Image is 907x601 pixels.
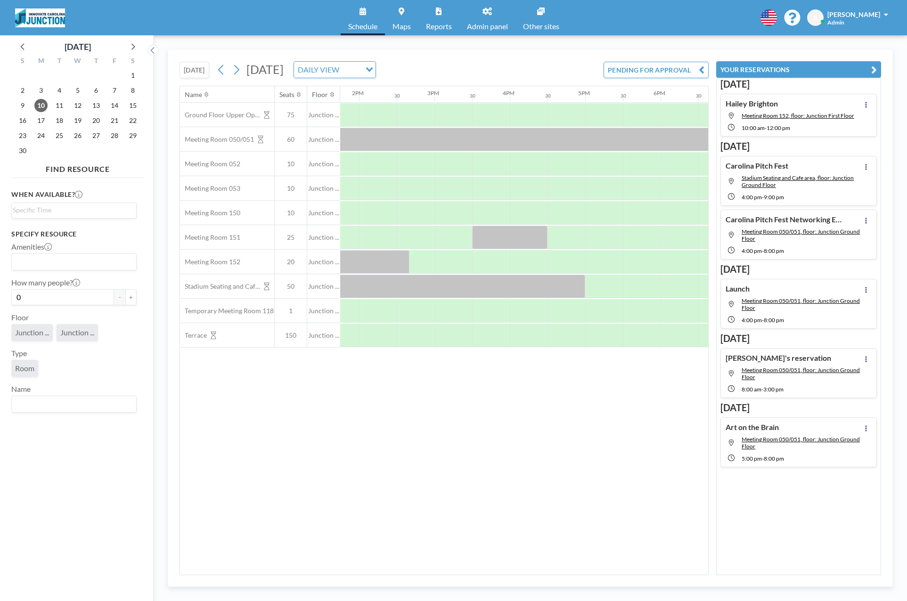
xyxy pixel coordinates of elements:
label: Name [11,384,31,394]
span: Meeting Room 050/051, floor: Junction Ground Floor [742,297,860,311]
span: Wednesday, November 5, 2025 [71,84,84,97]
span: Friday, November 21, 2025 [108,114,121,127]
span: Room [15,364,34,373]
span: Saturday, November 22, 2025 [126,114,139,127]
span: 3:00 PM [763,386,784,393]
span: Meeting Room 152 [180,258,240,266]
span: - [762,247,764,254]
span: 20 [275,258,307,266]
span: 60 [275,135,307,144]
h4: Hailey Brighton [726,99,778,108]
span: Friday, November 14, 2025 [108,99,121,112]
span: Junction ... [307,135,340,144]
div: 2PM [352,89,364,97]
span: Wednesday, November 26, 2025 [71,129,84,142]
div: T [87,56,105,68]
h4: Carolina Pitch Fest Networking Event [726,215,843,224]
span: 10:00 AM [742,124,765,131]
span: 8:00 PM [764,317,784,324]
span: Meeting Room 050/051 [180,135,254,144]
span: Meeting Room 052 [180,160,240,168]
span: Admin panel [467,23,508,30]
span: 4:00 PM [742,194,762,201]
span: 150 [275,331,307,340]
span: Sunday, November 30, 2025 [16,144,29,157]
span: Other sites [523,23,559,30]
div: Name [185,90,202,99]
h3: [DATE] [720,263,877,275]
span: Monday, November 24, 2025 [34,129,48,142]
span: Meeting Room 053 [180,184,240,193]
span: Monday, November 3, 2025 [34,84,48,97]
button: - [114,289,125,305]
div: 30 [621,93,626,99]
div: S [14,56,32,68]
span: Saturday, November 29, 2025 [126,129,139,142]
span: 10 [275,160,307,168]
h4: Carolina Pitch Fest [726,161,788,171]
h3: Specify resource [11,230,137,238]
span: JL [812,14,818,22]
span: 25 [275,233,307,242]
span: Junction ... [307,111,340,119]
span: 1 [275,307,307,315]
h4: [PERSON_NAME]'s reservation [726,353,831,363]
span: Meeting Room 050/051, floor: Junction Ground Floor [742,436,860,450]
span: 8:00 PM [764,455,784,462]
div: M [32,56,50,68]
span: Friday, November 7, 2025 [108,84,121,97]
span: Saturday, November 1, 2025 [126,69,139,82]
div: S [123,56,142,68]
span: Saturday, November 15, 2025 [126,99,139,112]
button: YOUR RESERVATIONS [716,61,881,78]
div: [DATE] [65,40,91,53]
h3: [DATE] [720,78,877,90]
span: Junction ... [60,328,94,337]
div: 30 [394,93,400,99]
span: Wednesday, November 12, 2025 [71,99,84,112]
span: - [761,386,763,393]
label: How many people? [11,278,80,287]
label: Type [11,349,27,358]
span: Thursday, November 6, 2025 [90,84,103,97]
div: Search for option [12,203,136,217]
span: 5:00 PM [742,455,762,462]
span: Temporary Meeting Room 118 [180,307,274,315]
span: 12:00 PM [767,124,790,131]
button: PENDING FOR APPROVAL [604,62,709,78]
span: Sunday, November 2, 2025 [16,84,29,97]
span: 10 [275,184,307,193]
span: Meeting Room 150 [180,209,240,217]
span: 8:00 AM [742,386,761,393]
h3: [DATE] [720,402,877,414]
div: 6PM [654,89,665,97]
span: Tuesday, November 18, 2025 [53,114,66,127]
span: [PERSON_NAME] [827,10,880,18]
span: 10 [275,209,307,217]
span: Thursday, November 13, 2025 [90,99,103,112]
div: 5PM [578,89,590,97]
div: Search for option [294,62,376,78]
span: Meeting Room 152, floor: Junction First Floor [742,112,854,119]
span: Reports [426,23,452,30]
span: Admin [827,19,844,26]
div: Search for option [12,254,136,270]
span: Junction ... [307,233,340,242]
span: Thursday, November 20, 2025 [90,114,103,127]
span: Friday, November 28, 2025 [108,129,121,142]
input: Search for option [13,398,131,410]
span: Sunday, November 16, 2025 [16,114,29,127]
span: Junction ... [307,184,340,193]
img: organization-logo [15,8,65,27]
div: Seats [279,90,294,99]
div: 30 [545,93,551,99]
span: - [765,124,767,131]
div: 3PM [427,89,439,97]
span: Tuesday, November 25, 2025 [53,129,66,142]
span: Thursday, November 27, 2025 [90,129,103,142]
span: 9:00 PM [764,194,784,201]
span: Terrace [180,331,207,340]
span: Stadium Seating and Cafe area, floor: Junction Ground Floor [742,174,854,188]
span: - [762,194,764,201]
span: Monday, November 10, 2025 [34,99,48,112]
